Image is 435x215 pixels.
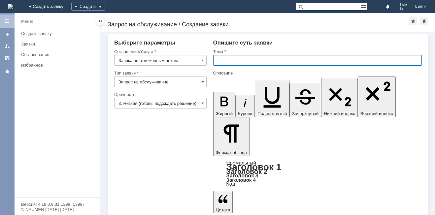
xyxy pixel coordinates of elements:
[8,4,13,9] a: Перейти на домашнюю страницу
[324,111,355,116] span: Нижний индекс
[114,92,205,97] div: Срочность
[216,111,233,116] span: Жирный
[409,17,417,25] div: Добавить в избранное
[114,71,205,75] div: Тип заявки
[358,77,396,117] button: Верхний индекс
[114,40,175,46] span: Выберите параметры
[257,111,287,116] span: Подчеркнутый
[21,207,94,212] div: © NAUMEN [DATE]-[DATE]
[21,42,96,46] div: Заявки
[226,162,282,172] a: Заголовок 1
[216,150,247,155] span: Формат абзаца
[2,53,13,63] a: Мои согласования
[420,17,428,25] div: Сделать домашней страницей
[289,83,321,117] button: Зачеркнутый
[213,40,273,46] span: Опишите суть заявки
[18,28,99,39] a: Создать заявку
[213,191,233,213] button: Цитата
[2,29,13,40] a: Создать заявку
[216,207,230,212] span: Цитата
[226,168,268,175] a: Заголовок 2
[21,17,33,25] div: Меню
[226,181,235,187] a: Код
[226,172,258,178] a: Заголовок 3
[96,17,104,25] div: Скрыть меню
[226,177,256,183] a: Заголовок 4
[292,111,318,116] span: Зачеркнутый
[21,31,96,36] div: Создать заявку
[18,39,99,49] a: Заявки
[8,4,13,9] img: logo
[235,95,255,117] button: Курсив
[21,202,94,206] div: Версия: 4.18.0.9.31.1398 (1398)
[2,41,13,51] a: Мои заявки
[399,3,407,7] span: Тула
[213,117,250,156] button: Формат абзаца
[18,49,99,60] a: Согласования
[360,111,393,116] span: Верхний индекс
[71,3,105,11] div: Создать
[213,71,420,75] div: Описание
[108,21,409,28] div: Запрос на обслуживание / Создание заявки
[255,80,289,117] button: Подчеркнутый
[213,49,420,54] div: Тема
[21,52,96,57] div: Согласования
[213,92,236,117] button: Жирный
[361,3,367,9] span: Расширенный поиск
[21,63,89,68] div: Избранное
[399,7,407,11] span: 12
[213,161,422,186] div: Формат абзаца
[114,49,205,54] div: Соглашение/Услуга
[226,160,256,166] a: Нормальный
[238,111,252,116] span: Курсив
[321,78,358,117] button: Нижний индекс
